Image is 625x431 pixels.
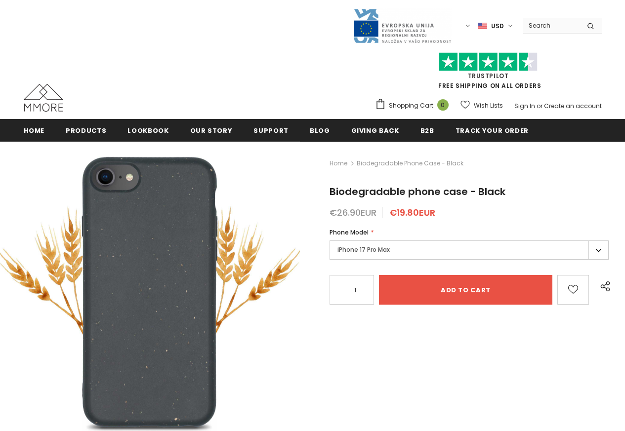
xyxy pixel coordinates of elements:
[127,119,168,141] a: Lookbook
[351,119,399,141] a: Giving back
[389,206,435,219] span: €19.80EUR
[514,102,535,110] a: Sign In
[66,119,106,141] a: Products
[24,119,45,141] a: Home
[379,275,552,305] input: Add to cart
[389,101,433,111] span: Shopping Cart
[330,240,609,260] label: iPhone 17 Pro Max
[253,126,289,135] span: support
[330,228,369,236] span: Phone Model
[439,52,538,72] img: Trust Pilot Stars
[330,157,347,169] a: Home
[330,206,376,219] span: €26.90EUR
[351,126,399,135] span: Giving back
[127,126,168,135] span: Lookbook
[357,157,463,169] span: Biodegradable phone case - Black
[420,119,434,141] a: B2B
[190,119,233,141] a: Our Story
[375,57,602,90] span: FREE SHIPPING ON ALL ORDERS
[353,21,452,30] a: Javni Razpis
[456,119,529,141] a: Track your order
[544,102,602,110] a: Create an account
[420,126,434,135] span: B2B
[437,99,449,111] span: 0
[491,21,504,31] span: USD
[66,126,106,135] span: Products
[460,97,503,114] a: Wish Lists
[375,98,454,113] a: Shopping Cart 0
[353,8,452,44] img: Javni Razpis
[523,18,580,33] input: Search Site
[537,102,542,110] span: or
[456,126,529,135] span: Track your order
[310,126,330,135] span: Blog
[330,185,505,198] span: Biodegradable phone case - Black
[310,119,330,141] a: Blog
[24,84,63,112] img: MMORE Cases
[24,126,45,135] span: Home
[478,22,487,30] img: USD
[253,119,289,141] a: support
[474,101,503,111] span: Wish Lists
[468,72,509,80] a: Trustpilot
[190,126,233,135] span: Our Story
